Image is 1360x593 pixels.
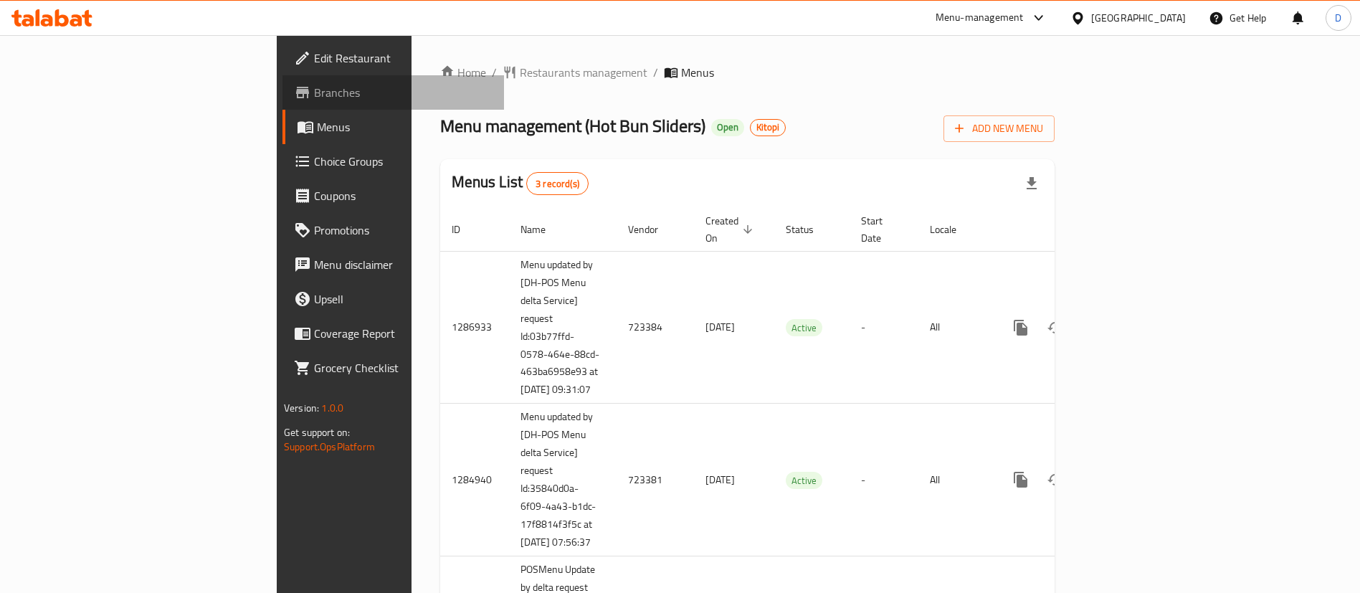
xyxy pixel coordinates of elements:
[317,118,493,136] span: Menus
[1004,462,1038,497] button: more
[509,404,617,556] td: Menu updated by [DH-POS Menu delta Service] request Id:35840d0a-6f09-4a43-b1dc-17f8814f3f5c at [D...
[930,221,975,238] span: Locale
[526,172,589,195] div: Total records count
[314,153,493,170] span: Choice Groups
[1091,10,1186,26] div: [GEOGRAPHIC_DATA]
[314,325,493,342] span: Coverage Report
[282,351,504,385] a: Grocery Checklist
[1038,462,1073,497] button: Change Status
[786,472,822,489] div: Active
[314,84,493,101] span: Branches
[1014,166,1049,201] div: Export file
[705,318,735,336] span: [DATE]
[284,437,375,456] a: Support.OpsPlatform
[314,49,493,67] span: Edit Restaurant
[705,212,757,247] span: Created On
[653,64,658,81] li: /
[955,120,1043,138] span: Add New Menu
[786,473,822,489] span: Active
[321,399,343,417] span: 1.0.0
[314,256,493,273] span: Menu disclaimer
[452,171,589,195] h2: Menus List
[452,221,479,238] span: ID
[440,64,1055,81] nav: breadcrumb
[705,470,735,489] span: [DATE]
[918,404,992,556] td: All
[751,121,785,133] span: Kitopi
[314,359,493,376] span: Grocery Checklist
[1004,310,1038,345] button: more
[440,110,705,142] span: Menu management ( Hot Bun Sliders )
[711,121,744,133] span: Open
[943,115,1055,142] button: Add New Menu
[936,9,1024,27] div: Menu-management
[850,404,918,556] td: -
[282,213,504,247] a: Promotions
[527,177,588,191] span: 3 record(s)
[314,187,493,204] span: Coupons
[282,179,504,213] a: Coupons
[628,221,677,238] span: Vendor
[617,404,694,556] td: 723381
[786,320,822,336] span: Active
[1038,310,1073,345] button: Change Status
[284,423,350,442] span: Get support on:
[681,64,714,81] span: Menus
[314,290,493,308] span: Upsell
[509,251,617,404] td: Menu updated by [DH-POS Menu delta Service] request Id:03b77ffd-0578-464e-88cd-463ba6958e93 at [D...
[282,75,504,110] a: Branches
[918,251,992,404] td: All
[282,110,504,144] a: Menus
[992,208,1153,252] th: Actions
[282,282,504,316] a: Upsell
[850,251,918,404] td: -
[861,212,901,247] span: Start Date
[314,222,493,239] span: Promotions
[786,319,822,336] div: Active
[711,119,744,136] div: Open
[520,221,564,238] span: Name
[503,64,647,81] a: Restaurants management
[282,316,504,351] a: Coverage Report
[282,41,504,75] a: Edit Restaurant
[282,144,504,179] a: Choice Groups
[617,251,694,404] td: 723384
[786,221,832,238] span: Status
[284,399,319,417] span: Version:
[1335,10,1341,26] span: D
[520,64,647,81] span: Restaurants management
[282,247,504,282] a: Menu disclaimer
